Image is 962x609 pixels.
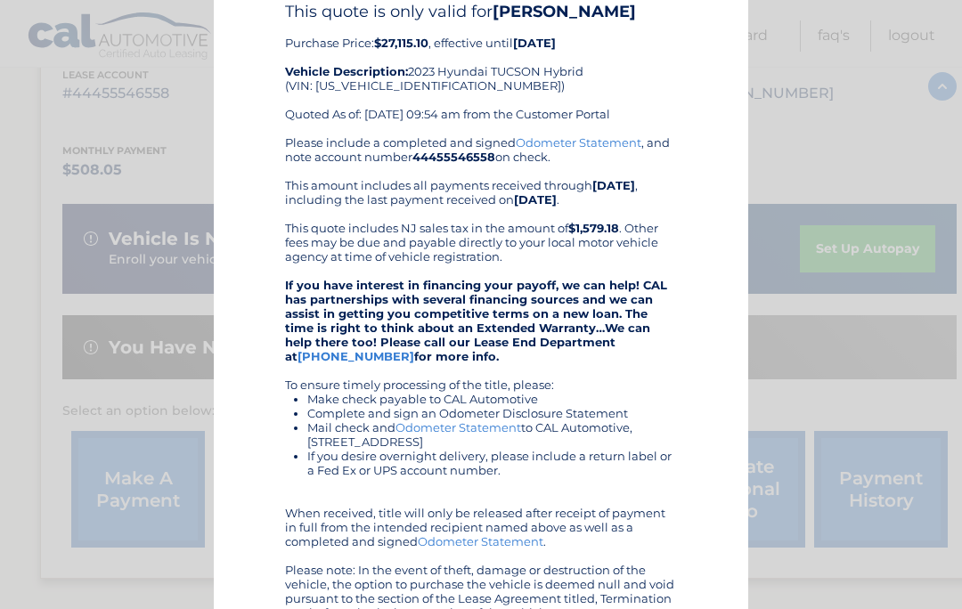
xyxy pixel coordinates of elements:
b: [DATE] [592,178,635,192]
b: $1,579.18 [568,221,619,235]
li: Mail check and to CAL Automotive, [STREET_ADDRESS] [307,420,677,449]
a: Odometer Statement [395,420,521,434]
strong: If you have interest in financing your payoff, we can help! CAL has partnerships with several fin... [285,278,667,363]
strong: Vehicle Description: [285,64,408,78]
b: [PERSON_NAME] [493,2,636,21]
div: Purchase Price: , effective until 2023 Hyundai TUCSON Hybrid (VIN: [US_VEHICLE_IDENTIFICATION_NUM... [285,2,677,135]
b: $27,115.10 [374,36,428,50]
a: Odometer Statement [418,534,543,548]
li: If you desire overnight delivery, please include a return label or a Fed Ex or UPS account number. [307,449,677,477]
b: 44455546558 [412,150,495,164]
li: Complete and sign an Odometer Disclosure Statement [307,406,677,420]
h4: This quote is only valid for [285,2,677,21]
li: Make check payable to CAL Automotive [307,392,677,406]
b: [DATE] [514,192,557,207]
b: [DATE] [513,36,556,50]
a: [PHONE_NUMBER] [298,349,414,363]
a: Odometer Statement [516,135,641,150]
